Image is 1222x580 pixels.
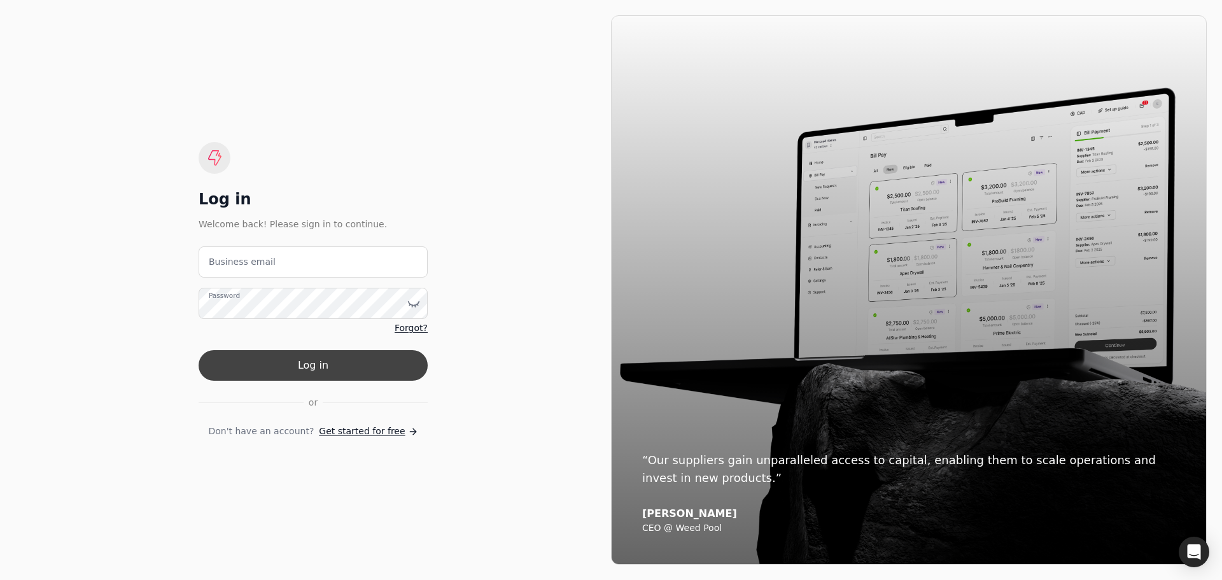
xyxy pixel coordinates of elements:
[319,425,405,438] span: Get started for free
[642,523,1176,534] div: CEO @ Weed Pool
[209,291,240,301] label: Password
[1179,537,1209,567] div: Open Intercom Messenger
[642,451,1176,487] div: “Our suppliers gain unparalleled access to capital, enabling them to scale operations and invest ...
[309,396,318,409] span: or
[642,507,1176,520] div: [PERSON_NAME]
[199,350,428,381] button: Log in
[208,425,314,438] span: Don't have an account?
[199,189,428,209] div: Log in
[319,425,418,438] a: Get started for free
[395,322,428,335] a: Forgot?
[199,217,428,231] div: Welcome back! Please sign in to continue.
[209,255,276,269] label: Business email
